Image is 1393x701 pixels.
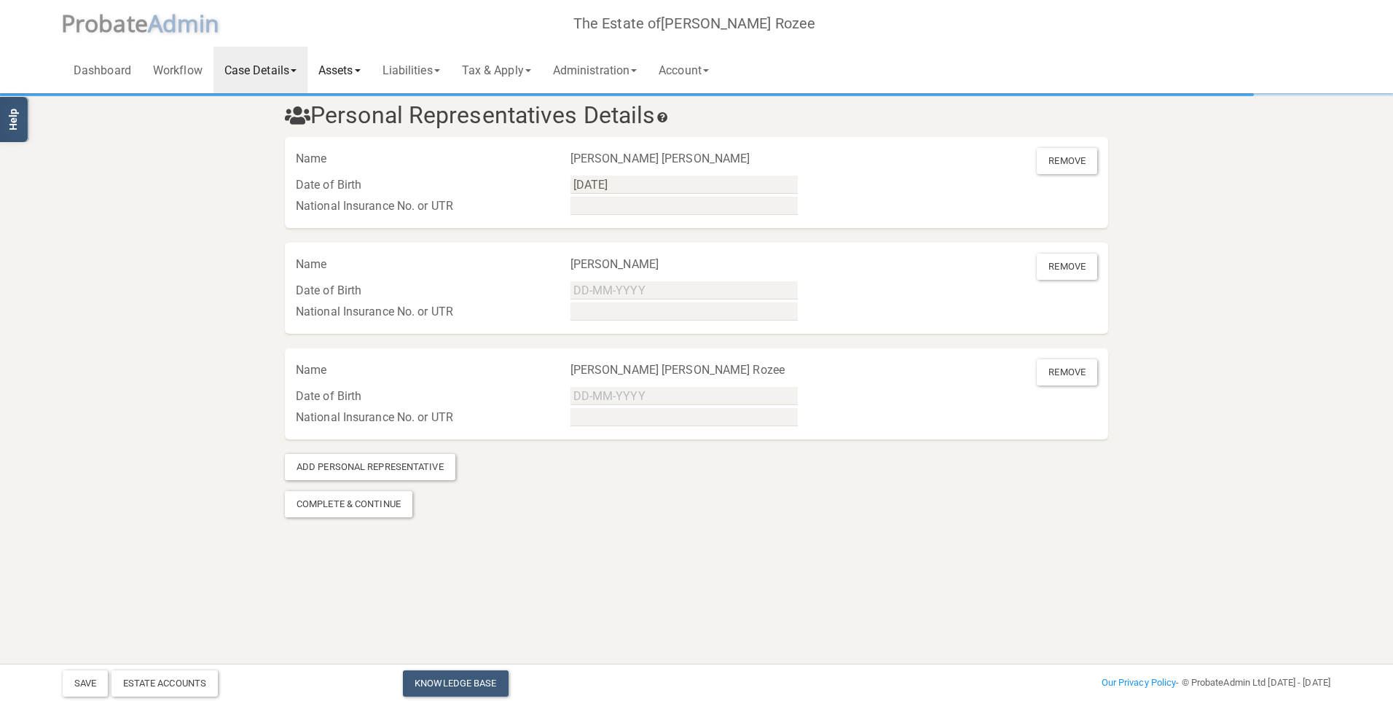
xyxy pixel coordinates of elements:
[1102,677,1177,688] a: Our Privacy Policy
[285,280,560,302] div: Date of Birth
[285,491,412,517] div: Complete & Continue
[285,359,560,381] div: Name
[111,670,219,697] div: Estate Accounts
[285,195,560,217] div: National Insurance No. or UTR
[451,47,542,93] a: Tax & Apply
[570,281,798,299] input: DD-MM-YYYY
[162,7,219,39] span: dmin
[285,385,560,407] div: Date of Birth
[560,148,834,170] div: [PERSON_NAME] [PERSON_NAME]
[542,47,648,93] a: Administration
[213,47,307,93] a: Case Details
[285,254,560,275] div: Name
[285,301,560,323] div: National Insurance No. or UTR
[285,454,455,480] div: Add Personal Representative
[560,359,834,381] div: [PERSON_NAME] [PERSON_NAME] Rozee
[1037,359,1097,385] div: Remove
[63,670,108,697] button: Save
[285,148,560,170] div: Name
[63,47,142,93] a: Dashboard
[560,254,834,275] div: [PERSON_NAME]
[1037,148,1097,174] div: Remove
[1037,254,1097,280] div: Remove
[75,7,148,39] span: robate
[570,387,798,405] input: DD-MM-YYYY
[307,47,372,93] a: Assets
[285,407,560,428] div: National Insurance No. or UTR
[274,103,1119,128] h3: Personal Representatives Details
[648,47,720,93] a: Account
[911,674,1341,692] div: - © ProbateAdmin Ltd [DATE] - [DATE]
[142,47,213,93] a: Workflow
[61,7,148,39] span: P
[148,7,220,39] span: A
[403,670,508,697] a: Knowledge Base
[570,176,798,194] input: DD-MM-YYYY
[372,47,451,93] a: Liabilities
[285,174,560,196] div: Date of Birth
